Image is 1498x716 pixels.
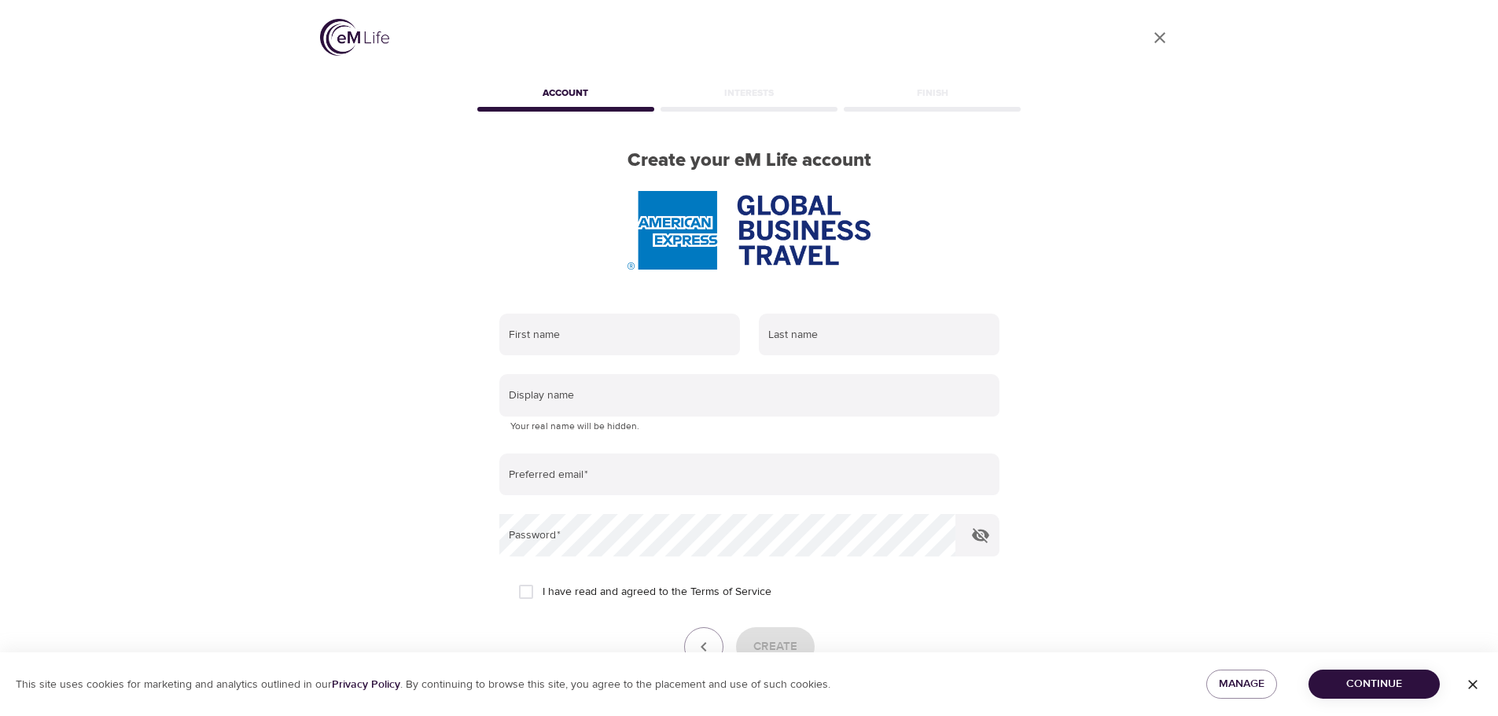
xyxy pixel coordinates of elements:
[1321,674,1427,694] span: Continue
[690,584,771,600] a: Terms of Service
[543,584,771,600] span: I have read and agreed to the
[332,677,400,692] a: Privacy Policy
[628,191,870,270] img: AmEx%20GBT%20logo.png
[1206,670,1277,699] button: Manage
[510,419,988,435] p: Your real name will be hidden.
[320,19,389,56] img: logo
[474,149,1025,172] h2: Create your eM Life account
[1141,19,1179,57] a: close
[1219,674,1264,694] span: Manage
[1308,670,1440,699] button: Continue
